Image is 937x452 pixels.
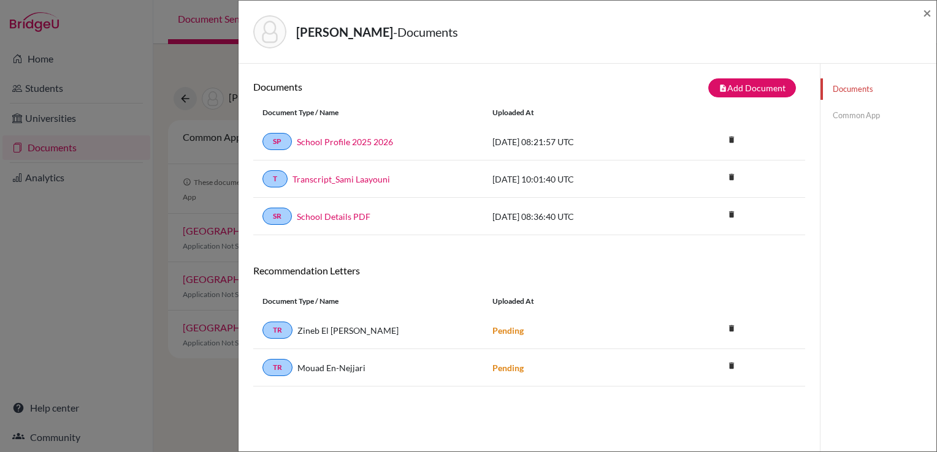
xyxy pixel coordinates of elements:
div: [DATE] 08:21:57 UTC [483,135,667,148]
button: note_addAdd Document [708,78,796,97]
strong: Pending [492,363,524,373]
a: TR [262,322,293,339]
h6: Documents [253,81,529,92]
div: Document Type / Name [253,107,483,118]
div: [DATE] 08:36:40 UTC [483,210,667,223]
a: delete [722,170,741,186]
strong: [PERSON_NAME] [296,24,393,39]
i: delete [722,319,741,337]
span: Mouad En-Nejjari [297,361,365,374]
div: [DATE] 10:01:40 UTC [483,173,667,186]
a: delete [722,321,741,337]
a: SP [262,133,292,150]
span: Zineb El [PERSON_NAME] [297,324,399,337]
a: School Profile 2025 2026 [297,135,393,148]
a: SR [262,208,292,225]
a: delete [722,132,741,149]
span: - Documents [393,24,458,39]
i: delete [722,356,741,375]
a: Transcript_Sami Laayouni [293,173,390,186]
a: delete [722,358,741,375]
button: Close [923,6,931,20]
div: Document Type / Name [253,296,483,307]
a: T [262,170,288,187]
span: × [923,4,931,21]
i: delete [722,168,741,186]
a: delete [722,207,741,224]
a: Documents [820,78,936,100]
a: TR [262,359,293,376]
div: Uploaded at [483,296,667,307]
a: School Details PDF [297,210,370,223]
div: Uploaded at [483,107,667,118]
i: note_add [719,84,727,92]
i: delete [722,130,741,149]
a: Common App [820,105,936,126]
strong: Pending [492,325,524,336]
h6: Recommendation Letters [253,265,805,276]
i: delete [722,205,741,224]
